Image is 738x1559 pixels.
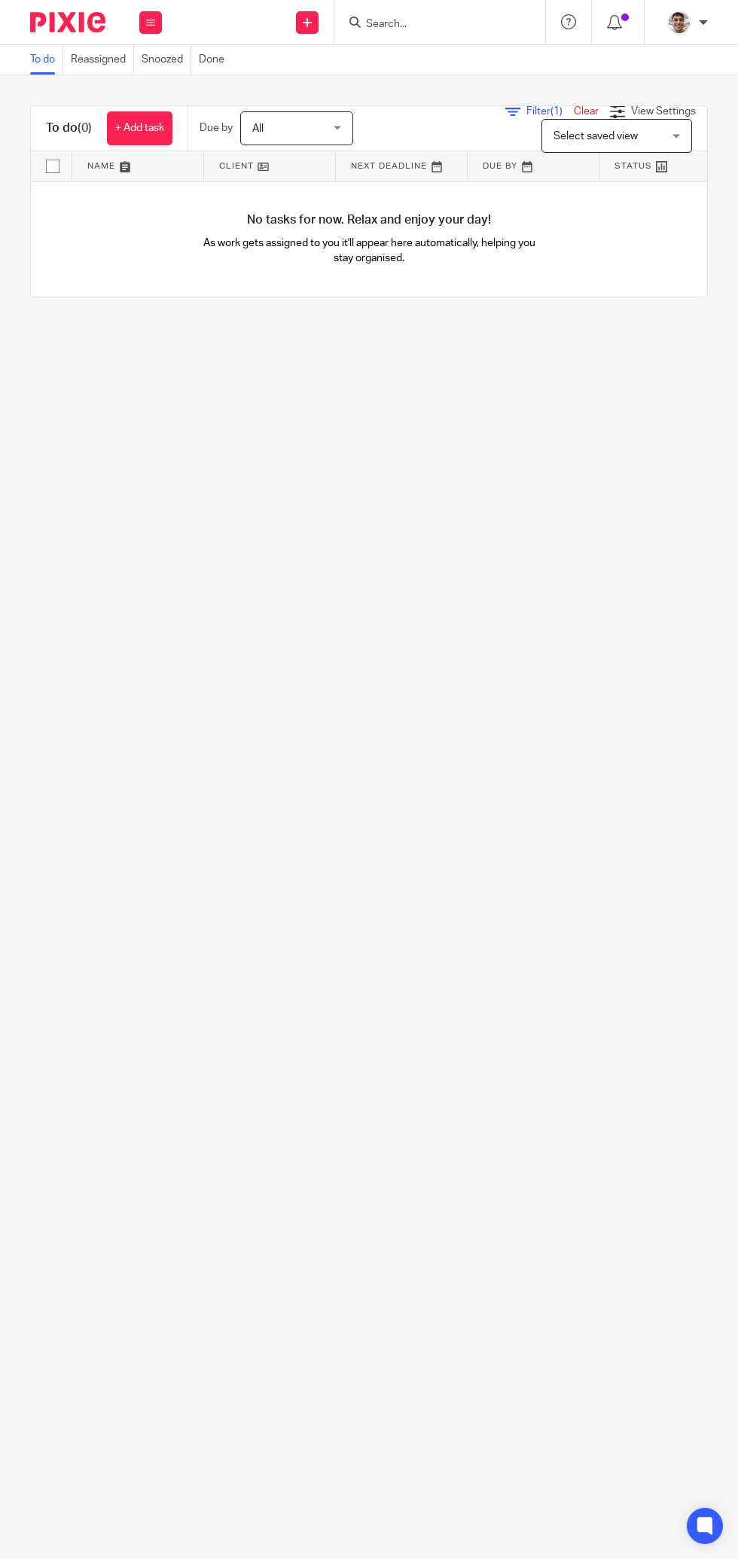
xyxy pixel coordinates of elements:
p: Due by [200,120,233,135]
a: To do [30,45,63,75]
a: + Add task [107,111,172,145]
h1: To do [46,120,92,136]
span: All [252,123,264,134]
a: Done [199,45,232,75]
input: Search [364,18,500,32]
img: Pixie [30,12,105,32]
span: (1) [550,106,563,117]
span: Select saved view [553,131,638,142]
a: Clear [574,106,599,117]
img: PXL_20240409_141816916.jpg [667,11,691,35]
a: Snoozed [142,45,191,75]
span: Filter [526,106,574,117]
a: Reassigned [71,45,134,75]
span: View Settings [631,106,696,117]
p: As work gets assigned to you it'll appear here automatically, helping you stay organised. [200,236,538,266]
span: (0) [78,122,92,134]
h4: No tasks for now. Relax and enjoy your day! [31,212,707,228]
